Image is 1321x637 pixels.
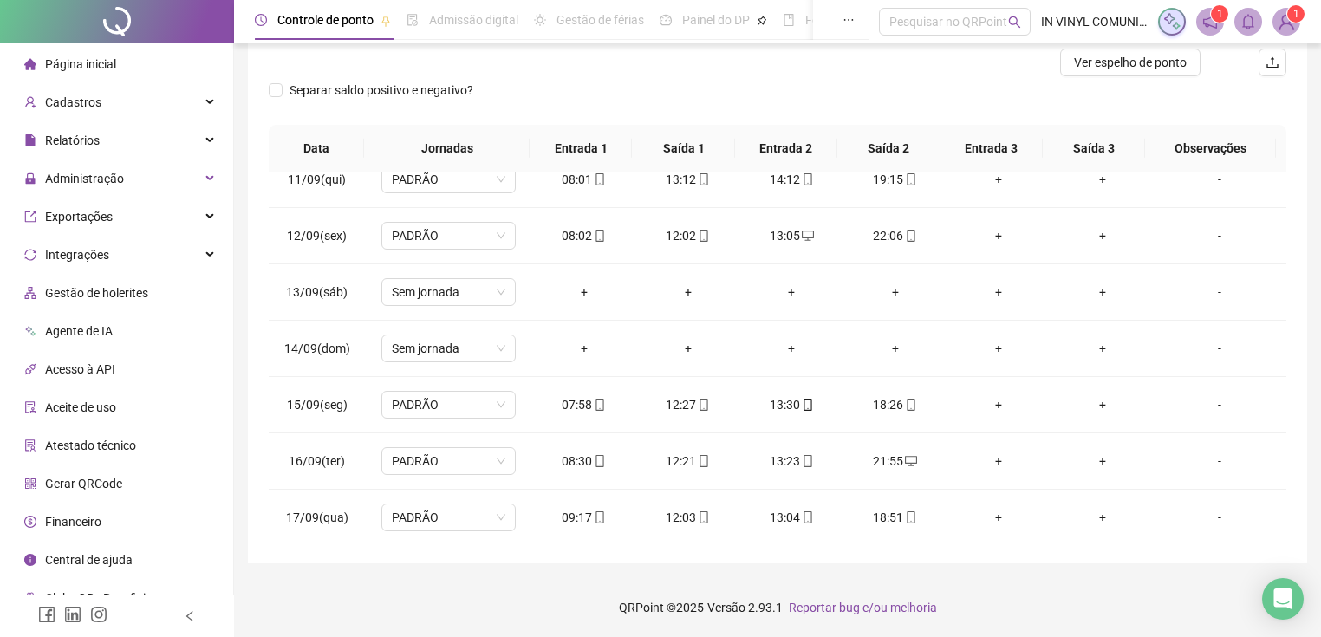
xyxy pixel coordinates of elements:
[805,13,916,27] span: Folha de pagamento
[24,401,36,413] span: audit
[45,57,116,71] span: Página inicial
[1168,395,1271,414] div: -
[857,508,934,527] div: 18:51
[800,455,814,467] span: mobile
[1074,53,1187,72] span: Ver espelho de ponto
[90,606,107,623] span: instagram
[650,339,726,358] div: +
[961,226,1038,245] div: +
[24,249,36,261] span: sync
[392,279,505,305] span: Sem jornada
[546,395,622,414] div: 07:58
[24,592,36,604] span: gift
[857,395,934,414] div: 18:26
[696,455,710,467] span: mobile
[1217,8,1223,20] span: 1
[961,170,1038,189] div: +
[45,286,148,300] span: Gestão de holerites
[24,478,36,490] span: qrcode
[546,508,622,527] div: 09:17
[45,210,113,224] span: Exportações
[24,134,36,146] span: file
[277,13,374,27] span: Controle de ponto
[1168,508,1271,527] div: -
[857,339,934,358] div: +
[286,285,348,299] span: 13/09(sáb)
[45,324,113,338] span: Agente de IA
[650,508,726,527] div: 12:03
[45,477,122,491] span: Gerar QRCode
[556,13,644,27] span: Gestão de férias
[650,170,726,189] div: 13:12
[857,226,934,245] div: 22:06
[1064,452,1141,471] div: +
[1008,16,1021,29] span: search
[1041,12,1148,31] span: IN VINYL COMUNICAÇÃO VISUAL
[961,339,1038,358] div: +
[45,515,101,529] span: Financeiro
[1060,49,1201,76] button: Ver espelho de ponto
[546,339,622,358] div: +
[753,283,830,302] div: +
[753,170,830,189] div: 14:12
[800,511,814,523] span: mobile
[287,229,347,243] span: 12/09(sex)
[530,125,632,172] th: Entrada 1
[287,398,348,412] span: 15/09(seg)
[707,601,745,614] span: Versão
[800,173,814,185] span: mobile
[753,452,830,471] div: 13:23
[392,166,505,192] span: PADRÃO
[1293,8,1299,20] span: 1
[392,504,505,530] span: PADRÃO
[650,283,726,302] div: +
[269,125,364,172] th: Data
[1064,226,1141,245] div: +
[1064,170,1141,189] div: +
[24,516,36,528] span: dollar
[45,400,116,414] span: Aceite de uso
[800,399,814,411] span: mobile
[592,399,606,411] span: mobile
[1168,283,1271,302] div: -
[783,14,795,26] span: book
[45,248,109,262] span: Integrações
[1064,508,1141,527] div: +
[903,455,917,467] span: desktop
[857,452,934,471] div: 21:55
[961,452,1038,471] div: +
[1262,578,1304,620] div: Open Intercom Messenger
[289,454,345,468] span: 16/09(ter)
[1043,125,1145,172] th: Saída 3
[364,125,530,172] th: Jornadas
[1287,5,1305,23] sup: Atualize o seu contato no menu Meus Dados
[903,173,917,185] span: mobile
[24,363,36,375] span: api
[940,125,1043,172] th: Entrada 3
[800,230,814,242] span: desktop
[24,172,36,185] span: lock
[1273,9,1299,35] img: 6668
[1202,14,1218,29] span: notification
[682,13,750,27] span: Painel do DP
[650,226,726,245] div: 12:02
[392,448,505,474] span: PADRÃO
[961,283,1038,302] div: +
[592,455,606,467] span: mobile
[45,553,133,567] span: Central de ajuda
[64,606,81,623] span: linkedin
[1168,226,1271,245] div: -
[632,125,734,172] th: Saída 1
[1168,339,1271,358] div: -
[392,335,505,361] span: Sem jornada
[392,223,505,249] span: PADRÃO
[45,591,159,605] span: Clube QR - Beneficios
[24,96,36,108] span: user-add
[753,508,830,527] div: 13:04
[1159,139,1262,158] span: Observações
[24,439,36,452] span: solution
[546,283,622,302] div: +
[429,13,518,27] span: Admissão digital
[1168,452,1271,471] div: -
[284,341,350,355] span: 14/09(dom)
